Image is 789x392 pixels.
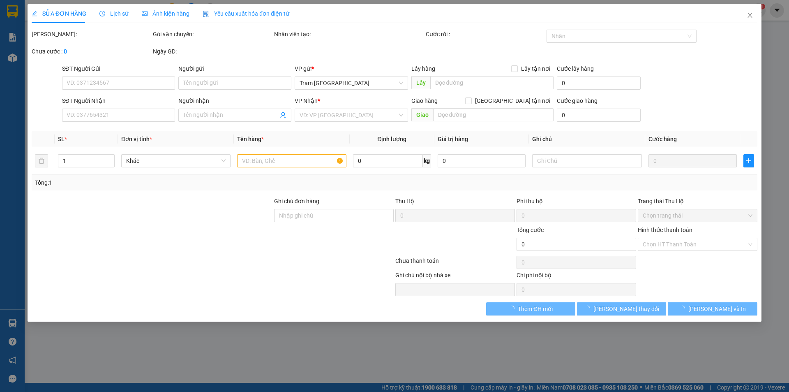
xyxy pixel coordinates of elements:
div: Ghi chú nội bộ nhà xe [395,271,515,283]
div: SĐT Người Nhận [62,96,175,105]
div: Gói vận chuyển: [153,30,272,39]
input: Cước giao hàng [557,109,641,122]
label: Cước giao hàng [557,97,598,104]
div: Chi phí nội bộ [517,271,636,283]
span: Thu Hộ [395,198,414,204]
span: Tổng cước [517,227,544,233]
span: user-add [280,112,287,118]
span: SỬA ĐƠN HÀNG [32,10,86,17]
div: Phí thu hộ [517,197,636,209]
span: VP Nhận [295,97,318,104]
input: Ghi chú đơn hàng [274,209,394,222]
label: Ghi chú đơn hàng [274,198,319,204]
label: Cước lấy hàng [557,65,594,72]
span: Ảnh kiện hàng [142,10,189,17]
span: [GEOGRAPHIC_DATA] tận nơi [472,96,554,105]
span: plus [744,158,754,164]
span: [PERSON_NAME] và In [688,304,746,313]
span: Giao [411,108,433,121]
button: delete [35,154,48,167]
div: Trạng thái Thu Hộ [638,197,757,206]
span: Giao hàng [411,97,438,104]
span: Giá trị hàng [438,136,468,142]
div: Ngày GD: [153,47,272,56]
div: Người gửi [178,64,291,73]
input: VD: Bàn, Ghế [237,154,346,167]
span: Lịch sử [99,10,129,17]
span: close [747,12,753,19]
span: loading [584,306,593,311]
div: VP gửi [295,64,408,73]
img: icon [203,11,209,17]
span: Lấy [411,76,430,89]
span: picture [142,11,148,16]
span: Cước hàng [648,136,677,142]
div: Cước rồi : [426,30,545,39]
span: Trạm Ninh Hải [300,77,403,89]
b: 0 [64,48,67,55]
button: Thêm ĐH mới [486,302,575,315]
span: loading [509,306,518,311]
span: [PERSON_NAME] thay đổi [593,304,659,313]
div: Chưa thanh toán [394,256,516,271]
label: Hình thức thanh toán [638,227,692,233]
input: Cước lấy hàng [557,77,641,90]
span: Lấy tận nơi [518,64,554,73]
button: Close [738,4,761,27]
span: loading [679,306,688,311]
span: SL [58,136,65,142]
button: plus [743,154,754,167]
div: Chưa cước : [32,47,151,56]
div: Nhân viên tạo: [274,30,424,39]
span: Chọn trạng thái [643,209,752,222]
div: [PERSON_NAME]: [32,30,151,39]
div: Người nhận [178,96,291,105]
button: [PERSON_NAME] thay đổi [577,302,666,315]
span: clock-circle [99,11,105,16]
span: edit [32,11,37,16]
span: Đơn vị tính [121,136,152,142]
span: kg [423,154,431,167]
div: Tổng: 1 [35,178,305,187]
input: Dọc đường [430,76,554,89]
span: Khác [126,155,226,167]
input: 0 [648,154,737,167]
span: Định lượng [378,136,407,142]
span: Lấy hàng [411,65,435,72]
span: Tên hàng [237,136,264,142]
span: Thêm ĐH mới [518,304,553,313]
th: Ghi chú [529,131,645,147]
div: SĐT Người Gửi [62,64,175,73]
button: [PERSON_NAME] và In [668,302,757,315]
input: Dọc đường [433,108,554,121]
input: Ghi Chú [533,154,642,167]
span: Yêu cầu xuất hóa đơn điện tử [203,10,289,17]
